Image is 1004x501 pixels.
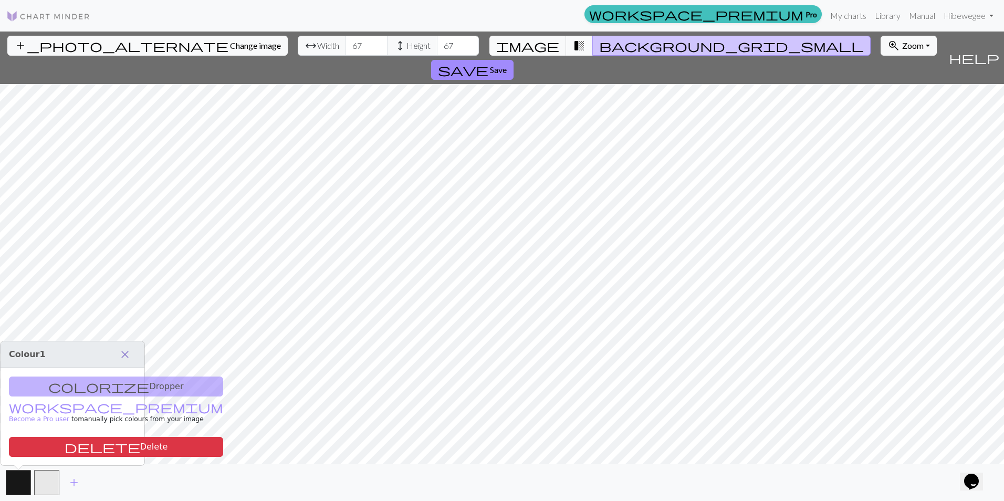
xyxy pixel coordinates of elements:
span: Colour 1 [9,349,46,359]
span: help [949,50,999,65]
span: Save [490,65,507,75]
span: save [438,62,488,77]
button: Delete color [9,437,223,457]
span: background_grid_small [599,38,864,53]
button: Zoom [881,36,937,56]
button: Add color [61,473,87,493]
a: Hibewegee [939,5,998,26]
span: transition_fade [573,38,585,53]
span: workspace_premium [589,7,803,22]
span: workspace_premium [9,400,223,414]
span: Zoom [902,40,924,50]
span: arrow_range [305,38,317,53]
span: zoom_in [887,38,900,53]
span: Width [317,39,339,52]
button: Help [944,32,1004,84]
a: Become a Pro user [9,404,223,423]
span: add [68,475,80,490]
iframe: chat widget [960,459,993,490]
button: Change image [7,36,288,56]
img: Logo [6,10,90,23]
span: image [496,38,559,53]
a: Manual [905,5,939,26]
span: close [119,347,131,362]
small: to manually pick colours from your image [9,404,223,423]
span: add_photo_alternate [14,38,228,53]
span: Height [406,39,431,52]
span: delete [65,440,140,454]
button: Close [114,346,136,363]
a: Library [871,5,905,26]
span: height [394,38,406,53]
a: My charts [826,5,871,26]
span: Change image [230,40,281,50]
a: Pro [584,5,822,23]
button: Save [431,60,514,80]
